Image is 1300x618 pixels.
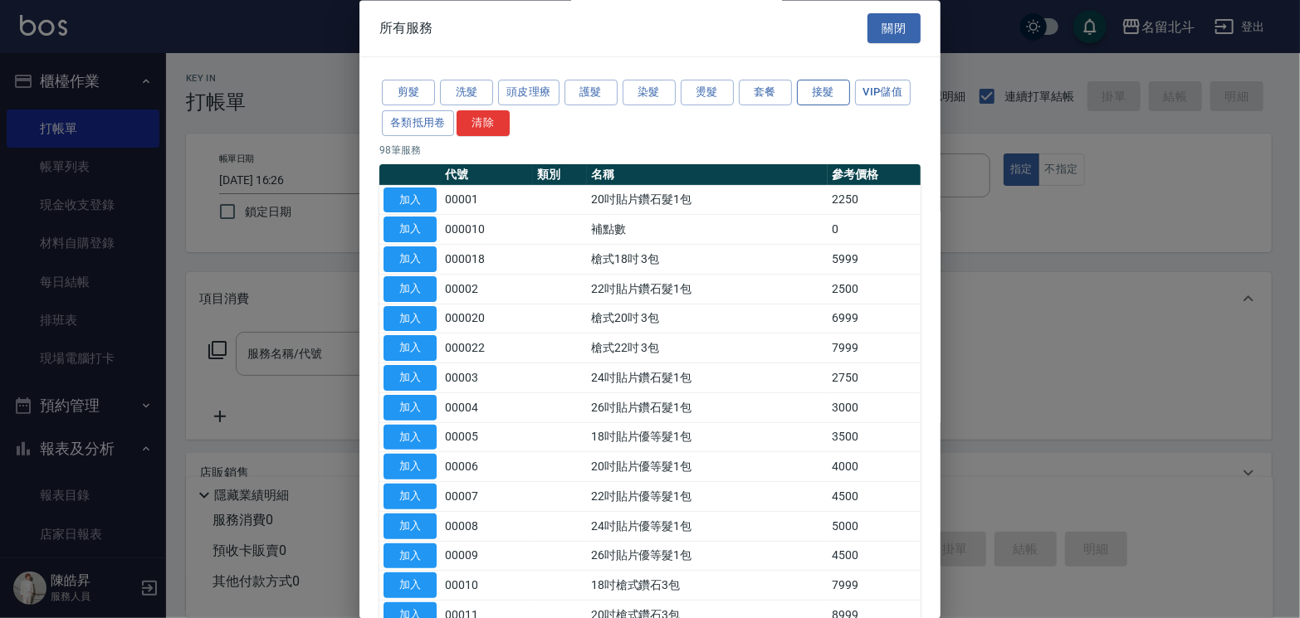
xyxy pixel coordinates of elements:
span: 所有服務 [379,20,433,36]
button: 加入 [384,247,437,273]
td: 000010 [441,215,533,245]
td: 槍式20吋 3包 [587,304,828,334]
th: 參考價格 [828,164,921,186]
td: 00009 [441,542,533,572]
td: 2500 [828,275,921,304]
td: 18吋貼片優等髮1包 [587,423,828,453]
td: 20吋貼片優等髮1包 [587,452,828,482]
button: 加入 [384,484,437,510]
th: 類別 [533,164,586,186]
td: 3000 [828,393,921,423]
button: 加入 [384,336,437,362]
td: 補點數 [587,215,828,245]
td: 00010 [441,571,533,601]
td: 20吋貼片鑽石髮1包 [587,186,828,216]
td: 4500 [828,482,921,512]
td: 00008 [441,512,533,542]
td: 4000 [828,452,921,482]
button: 清除 [457,110,510,136]
td: 槍式18吋 3包 [587,245,828,275]
button: 加入 [384,276,437,302]
td: 000022 [441,333,533,363]
td: 5999 [828,245,921,275]
button: 頭皮理療 [498,80,560,106]
button: 各類抵用卷 [382,110,454,136]
button: 加入 [384,425,437,450]
td: 22吋貼片鑽石髮1包 [587,275,828,304]
td: 00003 [441,363,533,393]
button: 染髮 [623,80,676,106]
button: 剪髮 [382,80,435,106]
td: 00002 [441,275,533,304]
td: 0 [828,215,921,245]
button: 加入 [384,573,437,599]
button: 洗髮 [440,80,493,106]
td: 000018 [441,245,533,275]
td: 7999 [828,333,921,363]
td: 6999 [828,304,921,334]
button: 加入 [384,543,437,569]
td: 000020 [441,304,533,334]
td: 2750 [828,363,921,393]
button: 加入 [384,366,437,392]
td: 00005 [441,423,533,453]
td: 00001 [441,186,533,216]
button: 加入 [384,455,437,480]
button: 燙髮 [681,80,734,106]
button: 加入 [384,217,437,243]
button: 接髮 [797,80,850,106]
td: 00007 [441,482,533,512]
td: 7999 [828,571,921,601]
td: 22吋貼片優等髮1包 [587,482,828,512]
td: 18吋槍式鑽石3包 [587,571,828,601]
button: 護髮 [564,80,618,106]
td: 24吋貼片鑽石髮1包 [587,363,828,393]
td: 00006 [441,452,533,482]
button: 加入 [384,513,437,539]
button: 加入 [384,187,437,213]
p: 98 筆服務 [379,143,921,158]
button: 套餐 [739,80,792,106]
td: 26吋貼片優等髮1包 [587,542,828,572]
td: 00004 [441,393,533,423]
td: 24吋貼片優等髮1包 [587,512,828,542]
th: 代號 [441,164,533,186]
td: 5000 [828,512,921,542]
button: VIP儲值 [855,80,911,106]
td: 26吋貼片鑽石髮1包 [587,393,828,423]
td: 2250 [828,186,921,216]
td: 槍式22吋 3包 [587,333,828,363]
button: 加入 [384,306,437,332]
th: 名稱 [587,164,828,186]
button: 加入 [384,395,437,421]
button: 關閉 [867,13,921,44]
td: 4500 [828,542,921,572]
td: 3500 [828,423,921,453]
